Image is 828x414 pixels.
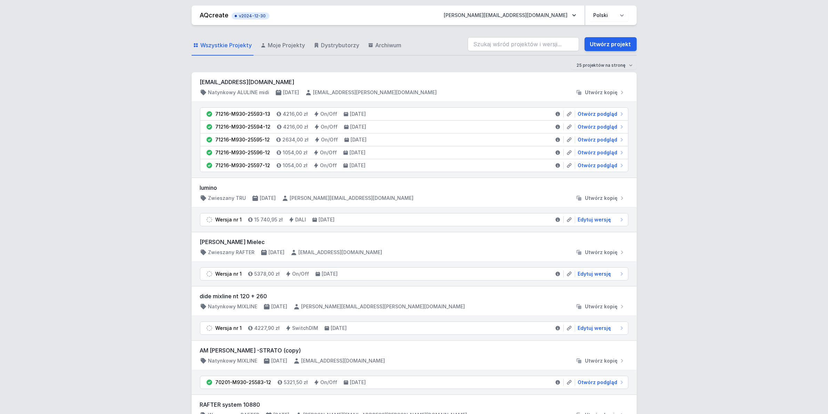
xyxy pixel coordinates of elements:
h4: Natynkowy MIXLINE [208,357,258,364]
span: Moje Projekty [268,41,305,49]
img: draft.svg [206,325,213,332]
a: Otwórz podgląd [575,162,625,169]
h4: [EMAIL_ADDRESS][DOMAIN_NAME] [302,357,385,364]
h3: [EMAIL_ADDRESS][DOMAIN_NAME] [200,78,628,86]
h4: [DATE] [283,89,299,96]
h4: [PERSON_NAME][EMAIL_ADDRESS][PERSON_NAME][DOMAIN_NAME] [302,303,465,310]
a: Moje Projekty [259,35,307,56]
h4: On/Off [292,270,310,277]
div: 71216-M930-25593-13 [216,111,271,117]
h4: 4216,00 zł [283,111,308,117]
a: Otwórz podgląd [575,111,625,117]
h4: 5321,50 zł [284,379,308,386]
span: Otwórz podgląd [578,136,618,143]
span: Edytuj wersję [578,325,611,332]
h4: [PERSON_NAME][EMAIL_ADDRESS][DOMAIN_NAME] [290,195,414,202]
span: Utwórz kopię [585,357,618,364]
h4: [DATE] [350,162,366,169]
h4: [DATE] [351,136,367,143]
h4: DALI [296,216,306,223]
h4: Natynkowy ALULINE midi [208,89,270,96]
span: Utwórz kopię [585,89,618,96]
div: Wersja nr 1 [216,325,242,332]
span: Otwórz podgląd [578,149,618,156]
a: Otwórz podgląd [575,379,625,386]
h4: [DATE] [350,149,366,156]
h4: 15 740,95 zł [255,216,283,223]
h4: On/Off [320,162,337,169]
a: Otwórz podgląd [575,149,625,156]
h4: On/Off [321,123,338,130]
button: Utwórz kopię [573,89,628,96]
h4: 1054,00 zł [283,162,308,169]
span: Otwórz podgląd [578,162,618,169]
h4: 4227,90 zł [255,325,280,332]
a: Archiwum [367,35,403,56]
select: Wybierz język [589,9,628,22]
span: Wszystkie Projekty [201,41,252,49]
div: 71216-M930-25596-12 [216,149,271,156]
img: draft.svg [206,270,213,277]
button: v2024-12-30 [232,11,270,19]
button: Utwórz kopię [573,249,628,256]
img: draft.svg [206,216,213,223]
h3: RAFTER system 10880 [200,400,628,409]
h4: [DATE] [260,195,276,202]
h4: Zwieszany RAFTER [208,249,255,256]
h4: On/Off [321,379,338,386]
span: v2024-12-30 [235,13,266,19]
h4: Zwieszany TRU [208,195,246,202]
span: Dystrybutorzy [321,41,360,49]
h3: AM [PERSON_NAME] -STRATO (copy) [200,346,628,355]
div: 71216-M930-25594-12 [216,123,271,130]
div: Wersja nr 1 [216,270,242,277]
a: Wszystkie Projekty [192,35,254,56]
span: Archiwum [376,41,402,49]
button: Utwórz kopię [573,303,628,310]
a: Dystrybutorzy [312,35,361,56]
h4: [DATE] [269,249,285,256]
a: Edytuj wersję [575,270,625,277]
div: 70201-M930-25583-12 [216,379,272,386]
h4: [DATE] [322,270,338,277]
h4: Natynkowy MIXLINE [208,303,258,310]
h4: [DATE] [272,357,288,364]
h3: lumino [200,184,628,192]
button: Utwórz kopię [573,195,628,202]
a: Edytuj wersję [575,216,625,223]
a: Otwórz podgląd [575,136,625,143]
h4: 2634,00 zł [283,136,309,143]
a: AQcreate [200,11,229,19]
h4: [DATE] [350,379,366,386]
a: Utwórz projekt [585,37,637,51]
div: 71216-M930-25595-12 [216,136,270,143]
span: Edytuj wersję [578,270,611,277]
h4: [DATE] [350,111,366,117]
h4: 5378,00 zł [255,270,280,277]
h4: [EMAIL_ADDRESS][PERSON_NAME][DOMAIN_NAME] [313,89,437,96]
h4: [DATE] [331,325,347,332]
h4: [DATE] [319,216,335,223]
h3: dide mixline nt 120 + 260 [200,292,628,300]
button: Utwórz kopię [573,357,628,364]
h4: 4216,00 zł [283,123,308,130]
h4: [EMAIL_ADDRESS][DOMAIN_NAME] [299,249,383,256]
div: 71216-M930-25597-12 [216,162,271,169]
span: Otwórz podgląd [578,123,618,130]
span: Otwórz podgląd [578,111,618,117]
h4: On/Off [320,149,337,156]
h4: SwitchDIM [292,325,319,332]
span: Utwórz kopię [585,195,618,202]
h4: [DATE] [351,123,367,130]
input: Szukaj wśród projektów i wersji... [468,37,579,51]
h4: [DATE] [272,303,288,310]
span: Otwórz podgląd [578,379,618,386]
span: Utwórz kopię [585,303,618,310]
div: Wersja nr 1 [216,216,242,223]
a: Otwórz podgląd [575,123,625,130]
h4: On/Off [321,111,338,117]
h4: 1054,00 zł [283,149,308,156]
span: Utwórz kopię [585,249,618,256]
span: Edytuj wersję [578,216,611,223]
a: Edytuj wersję [575,325,625,332]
